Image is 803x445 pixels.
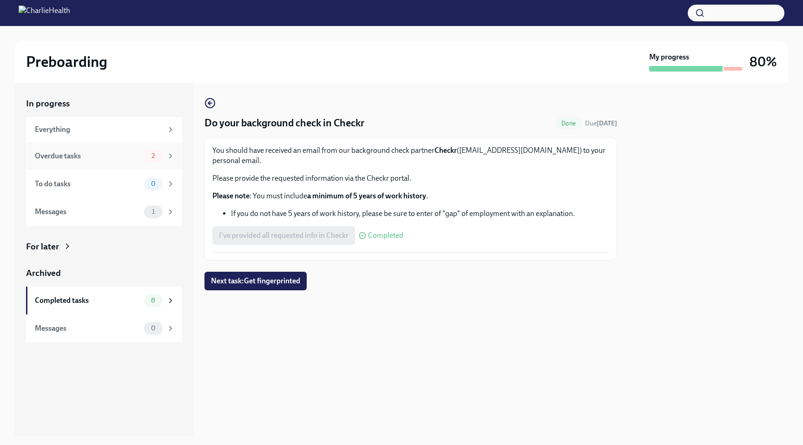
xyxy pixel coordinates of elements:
[368,232,403,239] span: Completed
[35,124,163,135] div: Everything
[26,198,182,226] a: Messages1
[211,276,300,286] span: Next task : Get fingerprinted
[26,170,182,198] a: To do tasks0
[750,53,777,70] h3: 80%
[35,295,140,306] div: Completed tasks
[145,180,161,187] span: 0
[597,119,617,127] strong: [DATE]
[146,152,160,159] span: 2
[26,117,182,142] a: Everything
[35,179,140,189] div: To do tasks
[585,119,617,128] span: August 18th, 2025 08:00
[231,209,609,219] li: If you do not have 5 years of work history, please be sure to enter of "gap" of employment with a...
[26,287,182,314] a: Completed tasks8
[35,323,140,334] div: Messages
[35,151,140,161] div: Overdue tasks
[212,145,609,166] p: You should have received an email from our background check partner ([EMAIL_ADDRESS][DOMAIN_NAME]...
[307,191,426,200] strong: a minimum of 5 years of work history
[212,173,609,183] p: Please provide the requested information via the Checkr portal.
[145,297,161,304] span: 8
[556,120,581,127] span: Done
[146,208,160,215] span: 1
[204,116,364,130] h4: Do your background check in Checkr
[19,6,70,20] img: CharlieHealth
[26,142,182,170] a: Overdue tasks2
[26,314,182,342] a: Messages0
[26,98,182,110] a: In progress
[649,52,689,62] strong: My progress
[35,207,140,217] div: Messages
[212,191,250,200] strong: Please note
[212,191,609,201] p: : You must include .
[26,267,182,279] a: Archived
[26,241,59,253] div: For later
[26,52,107,71] h2: Preboarding
[204,272,307,290] button: Next task:Get fingerprinted
[585,119,617,127] span: Due
[26,241,182,253] a: For later
[145,325,161,332] span: 0
[434,146,457,155] strong: Checkr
